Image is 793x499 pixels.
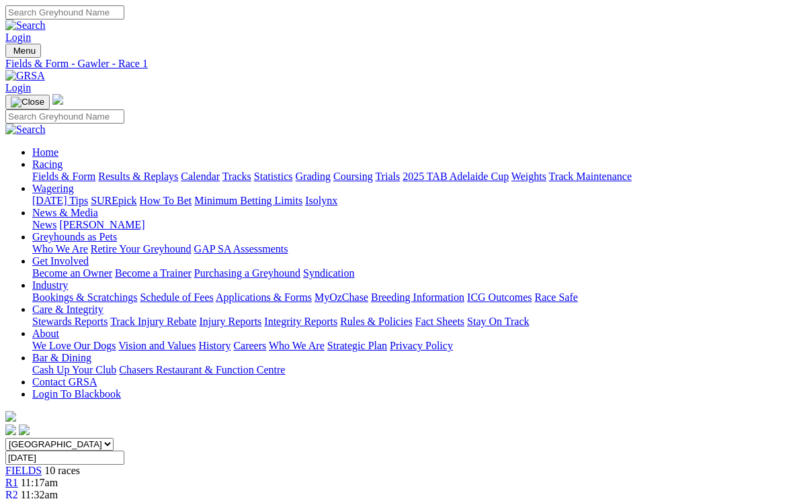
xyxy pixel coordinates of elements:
[32,267,788,279] div: Get Involved
[32,364,116,375] a: Cash Up Your Club
[19,424,30,435] img: twitter.svg
[32,291,137,303] a: Bookings & Scratchings
[254,171,293,182] a: Statistics
[91,195,136,206] a: SUREpick
[549,171,632,182] a: Track Maintenance
[403,171,509,182] a: 2025 TAB Adelaide Cup
[52,94,63,105] img: logo-grsa-white.png
[264,316,337,327] a: Integrity Reports
[5,5,124,19] input: Search
[32,171,95,182] a: Fields & Form
[118,340,196,351] a: Vision and Values
[32,376,97,388] a: Contact GRSA
[32,243,88,255] a: Who We Are
[511,171,546,182] a: Weights
[140,291,213,303] a: Schedule of Fees
[467,316,529,327] a: Stay On Track
[5,82,31,93] a: Login
[467,291,532,303] a: ICG Outcomes
[32,243,788,255] div: Greyhounds as Pets
[32,328,59,339] a: About
[32,279,68,291] a: Industry
[534,291,577,303] a: Race Safe
[32,352,91,363] a: Bar & Dining
[5,477,18,488] a: R1
[32,219,788,231] div: News & Media
[5,19,46,32] img: Search
[194,243,288,255] a: GAP SA Assessments
[269,340,325,351] a: Who We Are
[59,219,144,230] a: [PERSON_NAME]
[32,195,788,207] div: Wagering
[5,465,42,476] a: FIELDS
[32,267,112,279] a: Become an Owner
[371,291,464,303] a: Breeding Information
[119,364,285,375] a: Chasers Restaurant & Function Centre
[115,267,192,279] a: Become a Trainer
[32,340,788,352] div: About
[216,291,312,303] a: Applications & Forms
[11,97,44,107] img: Close
[199,316,261,327] a: Injury Reports
[32,364,788,376] div: Bar & Dining
[32,316,788,328] div: Care & Integrity
[32,231,117,242] a: Greyhounds as Pets
[296,171,331,182] a: Grading
[390,340,453,351] a: Privacy Policy
[5,70,45,82] img: GRSA
[44,465,80,476] span: 10 races
[333,171,373,182] a: Coursing
[98,171,178,182] a: Results & Replays
[5,109,124,124] input: Search
[32,340,116,351] a: We Love Our Dogs
[222,171,251,182] a: Tracks
[5,44,41,58] button: Toggle navigation
[5,32,31,43] a: Login
[140,195,192,206] a: How To Bet
[32,158,62,170] a: Racing
[327,340,387,351] a: Strategic Plan
[315,291,368,303] a: MyOzChase
[303,267,354,279] a: Syndication
[198,340,231,351] a: History
[32,183,74,194] a: Wagering
[32,207,98,218] a: News & Media
[32,316,108,327] a: Stewards Reports
[91,243,192,255] a: Retire Your Greyhound
[21,477,58,488] span: 11:17am
[5,95,50,109] button: Toggle navigation
[32,219,56,230] a: News
[5,451,124,465] input: Select date
[32,291,788,304] div: Industry
[194,195,302,206] a: Minimum Betting Limits
[375,171,400,182] a: Trials
[110,316,196,327] a: Track Injury Rebate
[415,316,464,327] a: Fact Sheets
[32,304,103,315] a: Care & Integrity
[32,171,788,183] div: Racing
[13,46,36,56] span: Menu
[32,146,58,158] a: Home
[233,340,266,351] a: Careers
[194,267,300,279] a: Purchasing a Greyhound
[5,411,16,422] img: logo-grsa-white.png
[32,195,88,206] a: [DATE] Tips
[32,255,89,267] a: Get Involved
[340,316,413,327] a: Rules & Policies
[5,424,16,435] img: facebook.svg
[305,195,337,206] a: Isolynx
[181,171,220,182] a: Calendar
[5,58,788,70] a: Fields & Form - Gawler - Race 1
[32,388,121,400] a: Login To Blackbook
[5,124,46,136] img: Search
